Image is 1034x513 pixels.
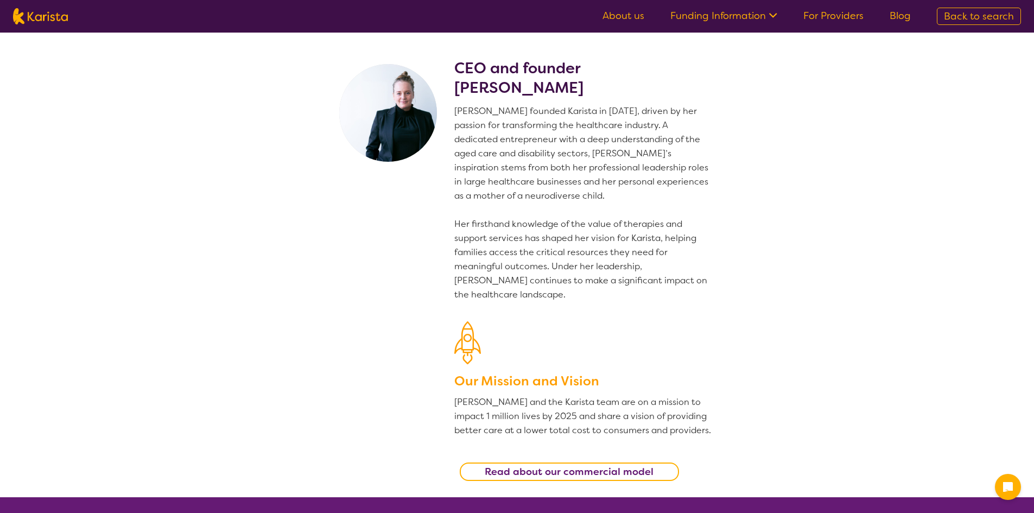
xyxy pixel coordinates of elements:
p: [PERSON_NAME] and the Karista team are on a mission to impact 1 million lives by 2025 and share a... [454,395,713,438]
p: [PERSON_NAME] founded Karista in [DATE], driven by her passion for transforming the healthcare in... [454,104,713,302]
a: Funding Information [670,9,777,22]
img: Our Mission [454,321,481,364]
img: Karista logo [13,8,68,24]
a: About us [602,9,644,22]
h3: Our Mission and Vision [454,371,713,391]
a: Blog [890,9,911,22]
h2: CEO and founder [PERSON_NAME] [454,59,713,98]
a: For Providers [803,9,864,22]
a: Back to search [937,8,1021,25]
span: Back to search [944,10,1014,23]
b: Read about our commercial model [485,465,654,478]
